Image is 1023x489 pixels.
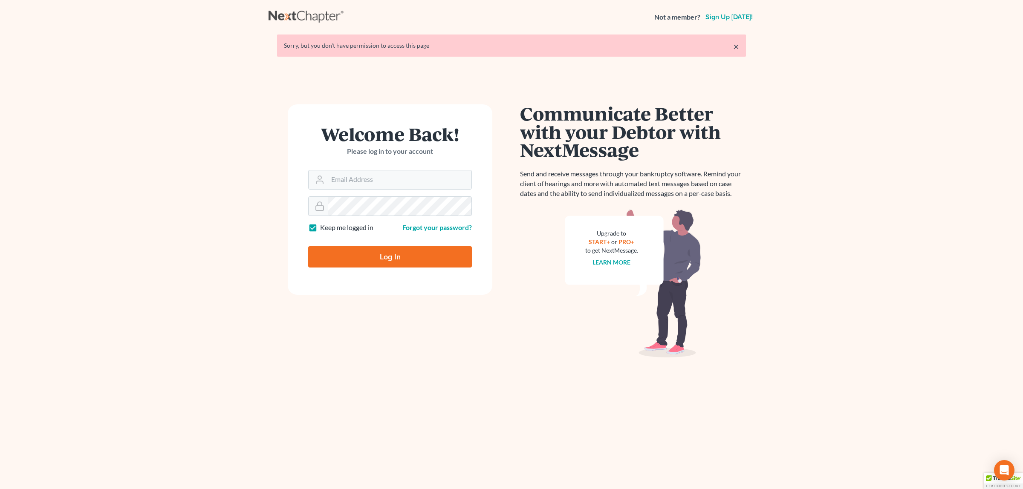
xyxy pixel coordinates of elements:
a: START+ [589,238,610,245]
label: Keep me logged in [320,223,373,233]
div: TrustedSite Certified [984,473,1023,489]
a: Sign up [DATE]! [704,14,754,20]
div: Sorry, but you don't have permission to access this page [284,41,739,50]
h1: Welcome Back! [308,125,472,143]
img: nextmessage_bg-59042aed3d76b12b5cd301f8e5b87938c9018125f34e5fa2b7a6b67550977c72.svg [565,209,701,358]
strong: Not a member? [654,12,700,22]
a: Forgot your password? [402,223,472,231]
div: to get NextMessage. [585,246,638,255]
p: Please log in to your account [308,147,472,156]
a: PRO+ [619,238,635,245]
a: × [733,41,739,52]
input: Email Address [328,170,471,189]
input: Log In [308,246,472,268]
span: or [612,238,618,245]
h1: Communicate Better with your Debtor with NextMessage [520,104,746,159]
a: Learn more [593,259,631,266]
p: Send and receive messages through your bankruptcy software. Remind your client of hearings and mo... [520,169,746,198]
div: Upgrade to [585,229,638,238]
div: Open Intercom Messenger [994,460,1014,480]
